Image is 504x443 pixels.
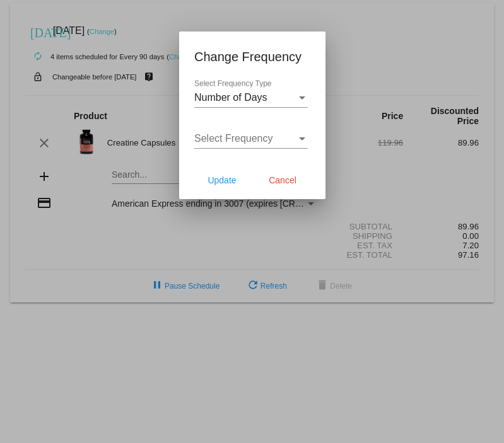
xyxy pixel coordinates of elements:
[255,169,310,192] button: Cancel
[194,92,267,103] span: Number of Days
[194,92,308,103] mat-select: Select Frequency Type
[194,133,308,144] mat-select: Select Frequency
[208,175,236,185] span: Update
[194,133,273,144] span: Select Frequency
[194,47,310,67] h1: Change Frequency
[269,175,296,185] span: Cancel
[194,169,250,192] button: Update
